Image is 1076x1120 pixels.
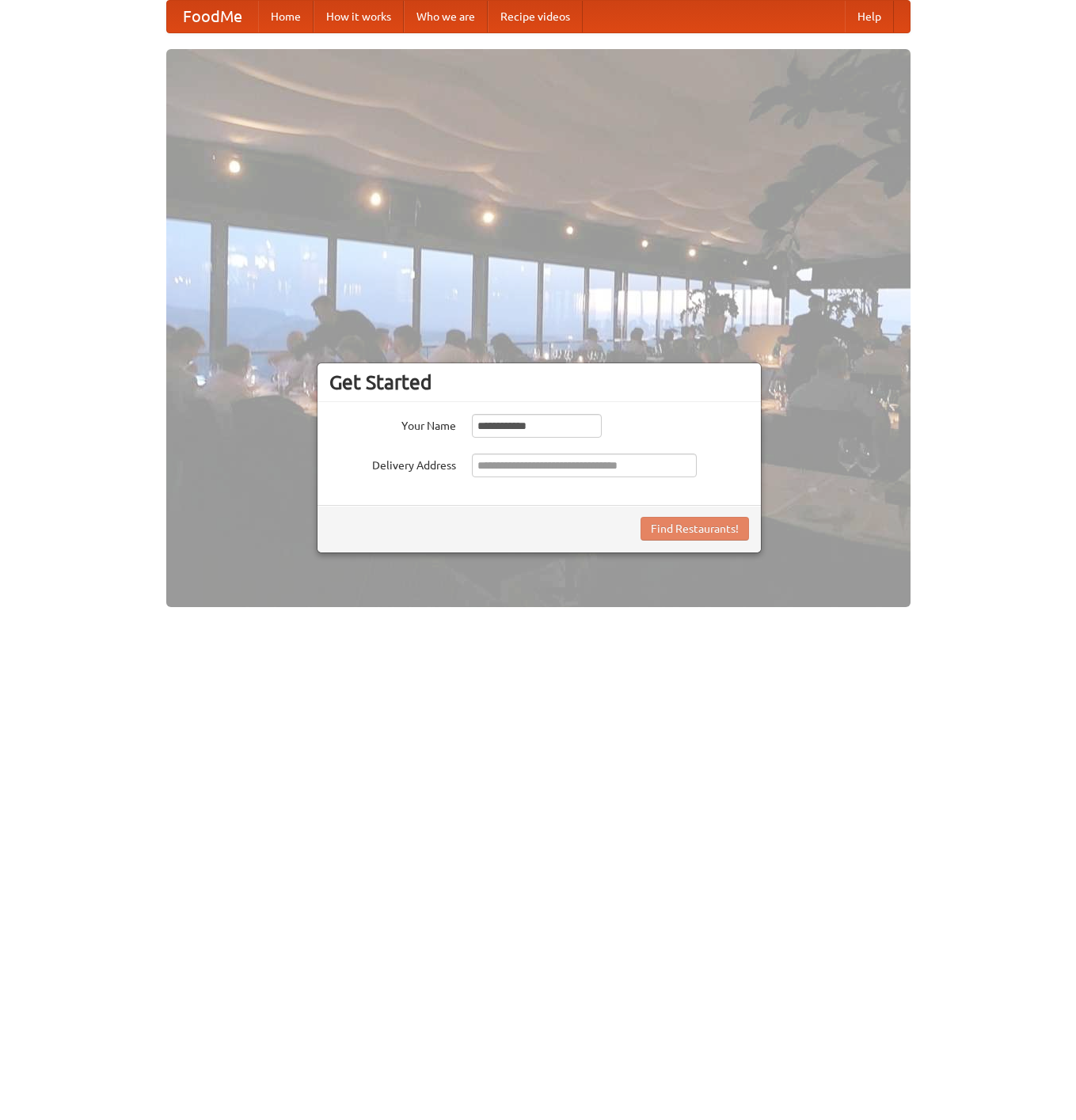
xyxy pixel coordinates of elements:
[329,454,456,473] label: Delivery Address
[404,1,488,32] a: Who we are
[329,370,749,394] h3: Get Started
[488,1,583,32] a: Recipe videos
[258,1,314,32] a: Home
[314,1,404,32] a: How it works
[641,517,749,541] button: Find Restaurants!
[167,1,258,32] a: FoodMe
[329,414,456,434] label: Your Name
[845,1,894,32] a: Help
